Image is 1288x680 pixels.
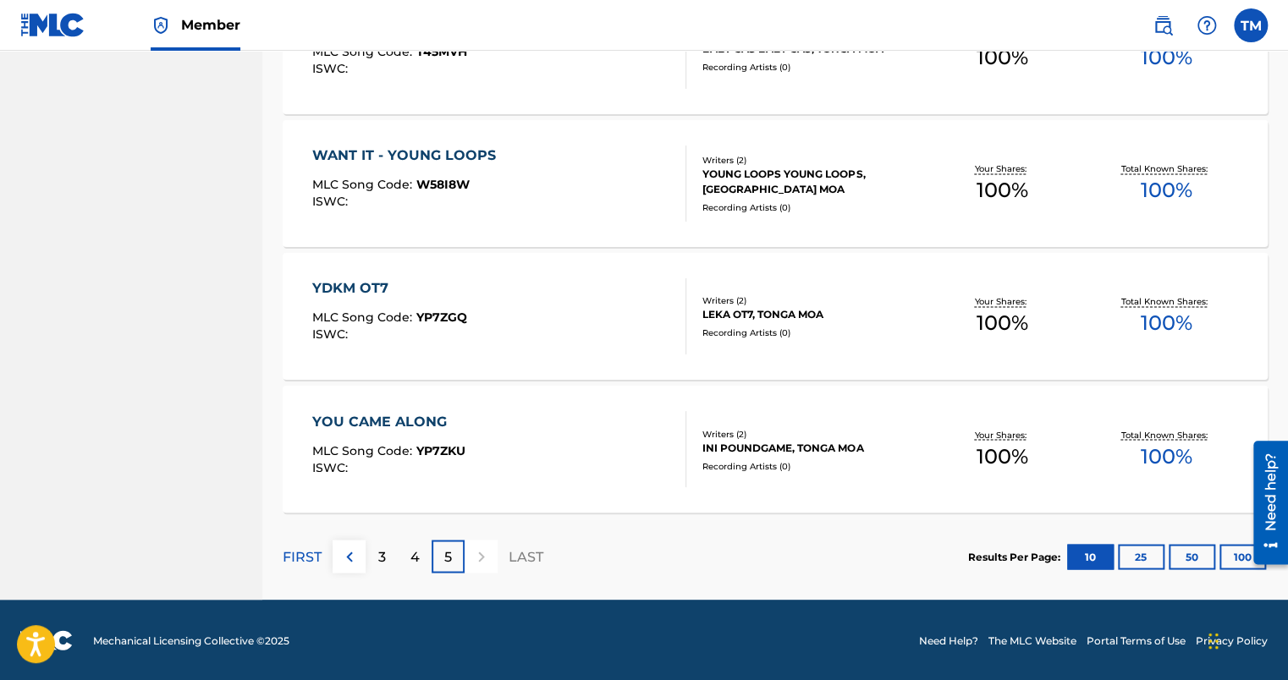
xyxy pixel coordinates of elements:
[1120,162,1211,175] p: Total Known Shares:
[1140,308,1192,338] span: 100 %
[702,459,920,472] div: Recording Artists ( 0 )
[416,44,467,59] span: T45MVH
[181,15,240,35] span: Member
[416,442,465,458] span: YP7ZKU
[1140,441,1192,471] span: 100 %
[1241,435,1288,571] iframe: Resource Center
[919,633,978,648] a: Need Help?
[339,546,360,567] img: left
[312,145,504,166] div: WANT IT - YOUNG LOOPS
[974,428,1030,441] p: Your Shares:
[1208,616,1219,666] div: Drag
[283,386,1268,513] a: YOU CAME ALONGMLC Song Code:YP7ZKUISWC:Writers (2)INI POUNDGAME, TONGA MOARecording Artists (0)Yo...
[312,194,352,209] span: ISWC :
[312,442,416,458] span: MLC Song Code :
[1203,599,1288,680] iframe: Chat Widget
[1067,544,1114,569] button: 10
[1196,633,1268,648] a: Privacy Policy
[151,15,171,36] img: Top Rightsholder
[1118,544,1164,569] button: 25
[20,630,73,650] img: logo
[702,440,920,455] div: INI POUNDGAME, TONGA MOA
[1190,8,1224,42] div: Help
[312,459,352,474] span: ISWC :
[509,546,543,567] p: LAST
[283,120,1268,247] a: WANT IT - YOUNG LOOPSMLC Song Code:W58I8WISWC:Writers (2)YOUNG LOOPS YOUNG LOOPS, [GEOGRAPHIC_DAT...
[702,427,920,440] div: Writers ( 2 )
[1140,175,1192,206] span: 100 %
[1169,544,1215,569] button: 50
[312,411,465,431] div: YOU CAME ALONG
[1197,15,1217,36] img: help
[312,310,416,325] span: MLC Song Code :
[312,177,416,192] span: MLC Song Code :
[312,326,352,342] span: ISWC :
[977,441,1028,471] span: 100 %
[702,307,920,322] div: LEKA OT7, TONGA MOA
[1120,295,1211,308] p: Total Known Shares:
[988,633,1076,648] a: The MLC Website
[702,61,920,74] div: Recording Artists ( 0 )
[378,546,386,567] p: 3
[968,549,1065,564] p: Results Per Page:
[702,154,920,167] div: Writers ( 2 )
[410,546,420,567] p: 4
[977,175,1028,206] span: 100 %
[312,278,467,299] div: YDKM OT7
[416,310,467,325] span: YP7ZGQ
[702,201,920,214] div: Recording Artists ( 0 )
[1146,8,1180,42] a: Public Search
[702,167,920,197] div: YOUNG LOOPS YOUNG LOOPS, [GEOGRAPHIC_DATA] MOA
[1140,42,1192,73] span: 100 %
[416,177,470,192] span: W58I8W
[702,294,920,307] div: Writers ( 2 )
[283,546,322,567] p: FIRST
[702,326,920,339] div: Recording Artists ( 0 )
[20,13,85,37] img: MLC Logo
[312,44,416,59] span: MLC Song Code :
[977,42,1028,73] span: 100 %
[977,308,1028,338] span: 100 %
[974,162,1030,175] p: Your Shares:
[1234,8,1268,42] div: User Menu
[312,61,352,76] span: ISWC :
[1120,428,1211,441] p: Total Known Shares:
[1153,15,1173,36] img: search
[93,633,289,648] span: Mechanical Licensing Collective © 2025
[444,546,452,567] p: 5
[283,253,1268,380] a: YDKM OT7MLC Song Code:YP7ZGQISWC:Writers (2)LEKA OT7, TONGA MOARecording Artists (0)Your Shares:1...
[1087,633,1186,648] a: Portal Terms of Use
[1219,544,1266,569] button: 100
[974,295,1030,308] p: Your Shares:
